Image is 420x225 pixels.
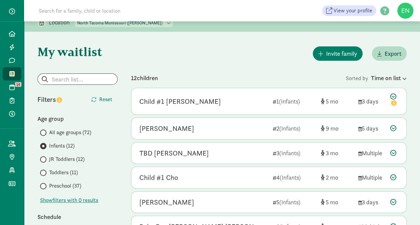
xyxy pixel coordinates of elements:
[321,198,353,207] div: [object Object]
[279,198,300,206] span: (Infants)
[358,149,385,158] div: Multiple
[49,155,85,163] span: JR Toddlers (12)
[346,73,407,82] div: Sorted by
[139,148,209,159] div: TBD Smith
[358,124,385,133] div: 5 days
[273,173,315,182] div: 4
[358,198,385,207] div: 3 days
[35,4,222,17] input: Search for a family, child or location
[326,97,338,105] span: 5
[37,114,118,123] div: Age group
[38,74,117,84] input: Search list...
[273,97,315,106] div: 1
[49,182,81,190] span: Preschool (37)
[326,149,338,157] span: 3
[49,169,78,177] span: Toddlers (11)
[321,173,353,182] div: [object Object]
[37,45,118,58] h1: My waitlist
[40,196,98,204] button: Showfilters with 0 results
[139,172,178,183] div: Child #1 Cho
[322,5,376,16] a: View your profile
[279,149,300,157] span: (Infants)
[15,82,21,87] span: 14
[321,97,353,106] div: [object Object]
[358,173,385,182] div: Multiple
[273,198,315,207] div: 5
[321,124,353,133] div: [object Object]
[37,212,118,221] div: Schedule
[49,129,91,137] span: All age groups (72)
[372,46,407,61] button: Export
[273,124,315,133] div: 2
[321,149,353,158] div: [object Object]
[279,97,300,105] span: (Infants)
[358,97,385,106] div: 3 days
[139,96,221,107] div: Child #1 Martinez
[273,149,315,158] div: 3
[86,93,118,106] button: Reset
[131,73,346,82] div: 12 children
[279,125,300,132] span: (Infants)
[49,142,75,150] span: Infants (12)
[139,123,194,134] div: Jack Haynes
[326,174,338,181] span: 2
[385,49,401,58] span: Export
[387,193,420,225] iframe: Chat Widget
[371,73,407,82] div: Time on list
[313,46,363,61] button: Invite family
[326,198,338,206] span: 5
[3,80,21,94] a: 14
[40,196,98,204] span: Show filters with 0 results
[139,197,194,208] div: Hilburn Woodcock
[37,94,78,104] div: Filters
[99,95,112,103] span: Reset
[326,49,357,58] span: Invite family
[333,7,372,15] span: View your profile
[280,174,301,181] span: (Infants)
[326,125,338,132] span: 9
[49,18,75,26] p: Location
